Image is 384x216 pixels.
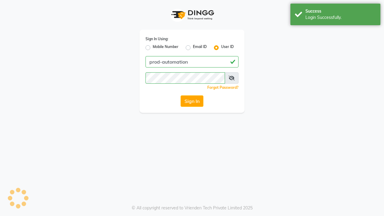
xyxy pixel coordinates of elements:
[145,56,238,67] input: Username
[181,95,203,107] button: Sign In
[153,44,178,51] label: Mobile Number
[145,72,225,84] input: Username
[168,6,216,24] img: logo1.svg
[305,8,376,14] div: Success
[305,14,376,21] div: Login Successfully.
[145,36,168,42] label: Sign In Using:
[221,44,234,51] label: User ID
[207,85,238,90] a: Forgot Password?
[193,44,207,51] label: Email ID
